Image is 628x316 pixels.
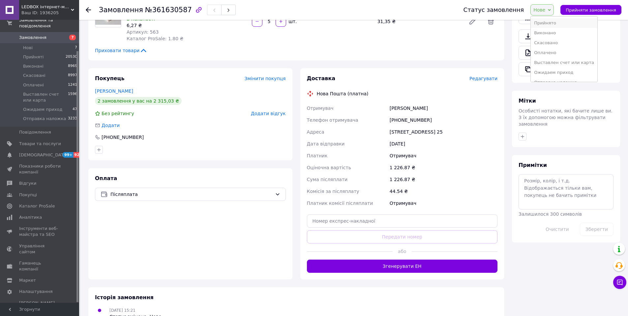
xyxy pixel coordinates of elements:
[68,63,77,69] span: 8969
[19,17,79,29] span: Замовлення та повідомлення
[23,73,45,79] span: Скасовані
[375,17,463,26] div: 31,35 ₴
[23,45,33,51] span: Нові
[307,260,498,273] button: Згенерувати ЕН
[287,18,297,25] div: шт.
[566,8,616,13] span: Прийняти замовлення
[19,260,61,272] span: Гаманець компанії
[23,63,44,69] span: Виконані
[127,22,247,29] div: 6,27 ₴
[95,175,117,181] span: Оплата
[388,174,499,185] div: 1 226.87 ₴
[531,18,597,28] li: Прийнято
[127,29,159,35] span: Артикул: 563
[519,62,598,76] button: Дублювати замовлення
[23,91,68,103] span: Выставлен счет или карта
[95,75,125,81] span: Покупець
[86,7,91,13] div: Повернутися назад
[307,75,336,81] span: Доставка
[519,108,613,127] span: Особисті нотатки, які бачите лише ви. З їх допомогою можна фільтрувати замовлення
[19,35,46,41] span: Замовлення
[388,102,499,114] div: [PERSON_NAME]
[307,177,348,182] span: Сума післяплати
[519,29,583,43] a: Завантажити PDF
[560,5,621,15] button: Прийняти замовлення
[251,111,285,116] span: Додати відгук
[466,15,479,28] a: Редагувати
[19,289,53,295] span: Налаштування
[19,203,55,209] span: Каталог ProSale
[69,35,76,40] span: 7
[388,138,499,150] div: [DATE]
[19,129,51,135] span: Повідомлення
[127,16,155,21] span: В наявності
[19,277,36,283] span: Маркет
[102,123,120,128] span: Додати
[245,76,286,81] span: Змінити покупця
[145,6,192,14] span: №361630587
[19,243,61,255] span: Управління сайтом
[68,116,77,122] span: 3233
[307,189,359,194] span: Комісія за післяплату
[73,107,77,112] span: 47
[307,165,351,170] span: Оціночна вартість
[23,54,44,60] span: Прийняті
[519,211,582,217] span: Залишилося 300 символів
[388,150,499,162] div: Отримувач
[19,214,42,220] span: Аналітика
[109,308,135,313] span: [DATE] 15:21
[533,7,545,13] span: Нове
[19,192,37,198] span: Покупці
[484,15,497,28] span: Видалити
[307,214,498,228] input: Номер експрес-накладної
[68,73,77,79] span: 8997
[23,116,66,122] span: Отправка наложка
[68,82,77,88] span: 1241
[19,152,68,158] span: [DEMOGRAPHIC_DATA]
[519,98,536,104] span: Мітки
[21,10,79,16] div: Ваш ID: 1936205
[307,141,345,146] span: Дата відправки
[464,7,524,13] div: Статус замовлення
[19,180,36,186] span: Відгуки
[531,48,597,58] li: Оплачено
[531,78,597,87] li: Отправка наложка
[23,82,44,88] span: Оплачені
[613,276,626,289] button: Чат з покупцем
[99,6,143,14] span: Замовлення
[307,201,373,206] span: Платник комісії післяплати
[75,45,77,51] span: 7
[95,88,133,94] a: [PERSON_NAME]
[95,294,154,300] span: Історія замовлення
[19,226,61,237] span: Інструменти веб-майстра та SEO
[388,185,499,197] div: 44.54 ₴
[315,90,370,97] div: Нова Пошта (платна)
[63,152,74,158] span: 99+
[531,68,597,78] li: Ожидаем приход
[74,152,81,158] span: 92
[95,47,147,54] span: Приховати товари
[95,97,182,105] div: 2 замовлення у вас на 2 315,03 ₴
[469,76,497,81] span: Редагувати
[19,163,61,175] span: Показники роботи компанії
[531,28,597,38] li: Виконано
[519,46,562,60] a: Друк PDF
[127,36,183,41] span: Каталог ProSale: 1.80 ₴
[23,107,62,112] span: Ожидаем приход
[393,248,412,255] span: або
[307,106,334,111] span: Отримувач
[19,141,61,147] span: Товари та послуги
[307,117,358,123] span: Телефон отримувача
[66,54,77,60] span: 20530
[388,126,499,138] div: [STREET_ADDRESS] 25
[110,191,272,198] span: Післяплата
[388,162,499,174] div: 1 226.87 ₴
[388,114,499,126] div: [PHONE_NUMBER]
[519,162,547,168] span: Примітки
[307,153,328,158] span: Платник
[531,58,597,68] li: Выставлен счет или карта
[21,4,71,10] span: LEDBOX інтернет-магазин
[101,134,144,141] div: [PHONE_NUMBER]
[531,38,597,48] li: Скасовано
[68,91,77,103] span: 1596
